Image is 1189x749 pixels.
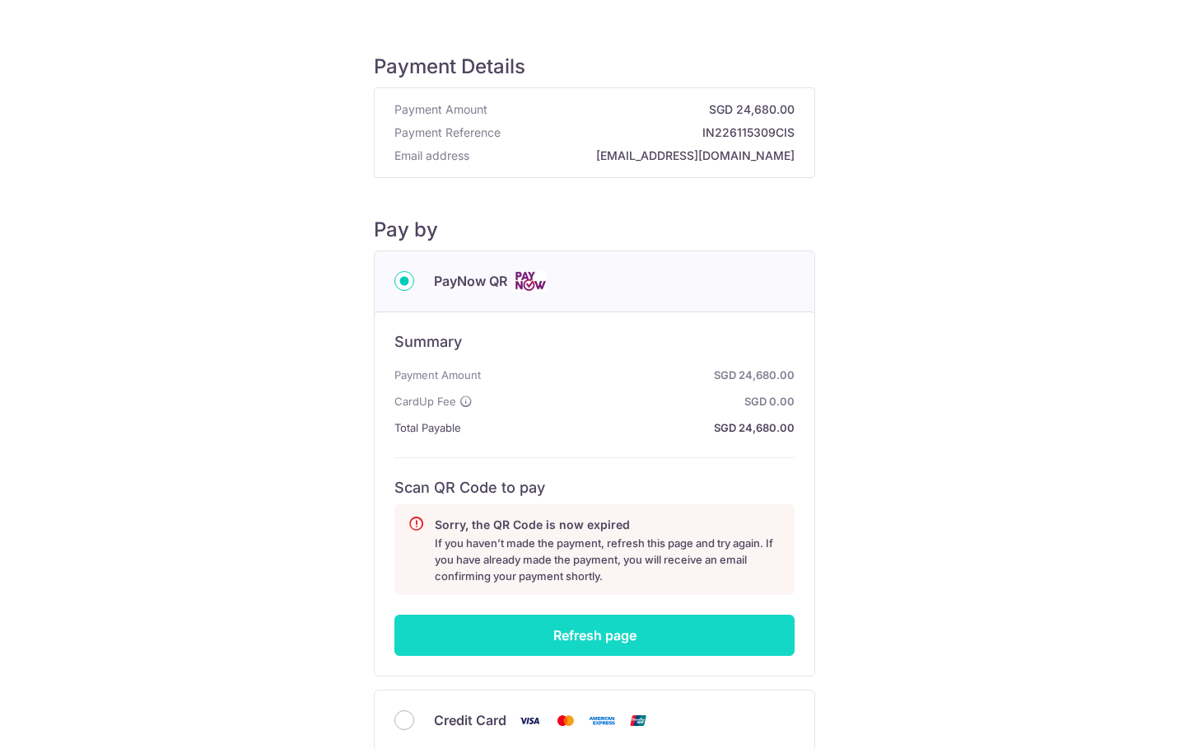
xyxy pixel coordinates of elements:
[622,710,655,731] img: Union Pay
[394,418,461,438] span: Total Payable
[394,271,795,292] div: PayNow QR Cards logo
[435,515,781,535] p: Sorry, the QR Code is now expired
[585,710,618,731] img: American Express
[434,710,506,730] span: Credit Card
[514,271,547,292] img: Cards logo
[507,124,795,141] strong: IN226115309CIS
[479,391,795,411] strong: SGD 0.00
[394,332,795,352] h6: Summary
[394,101,487,118] span: Payment Amount
[549,710,582,731] img: Mastercard
[494,101,795,118] strong: SGD 24,680.00
[434,271,507,291] span: PayNow QR
[394,147,469,164] span: Email address
[394,391,456,411] span: CardUp Fee
[487,365,795,385] strong: SGD 24,680.00
[468,418,795,438] strong: SGD 24,680.00
[394,365,481,385] span: Payment Amount
[435,535,781,584] p: If you haven’t made the payment, refresh this page and try again. If you have already made the pa...
[374,218,815,242] h5: Pay by
[394,710,795,731] div: Credit Card Visa Mastercard American Express Union Pay
[394,124,501,141] span: Payment Reference
[476,147,795,164] strong: [EMAIL_ADDRESS][DOMAIN_NAME]
[513,710,546,731] img: Visa
[394,478,795,498] h6: Scan QR Code to pay
[394,615,795,656] button: Refresh page
[374,54,815,79] h5: Payment Details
